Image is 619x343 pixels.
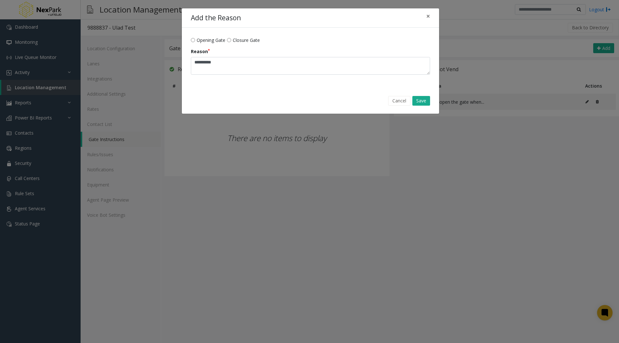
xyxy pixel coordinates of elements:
[191,48,210,55] label: Reason
[426,12,430,21] span: ×
[388,96,410,106] button: Cancel
[412,96,430,106] button: Save
[233,37,260,43] span: Closure Gate
[197,37,225,43] span: Opening Gate
[191,13,241,23] h4: Add the Reason
[422,8,435,24] button: Close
